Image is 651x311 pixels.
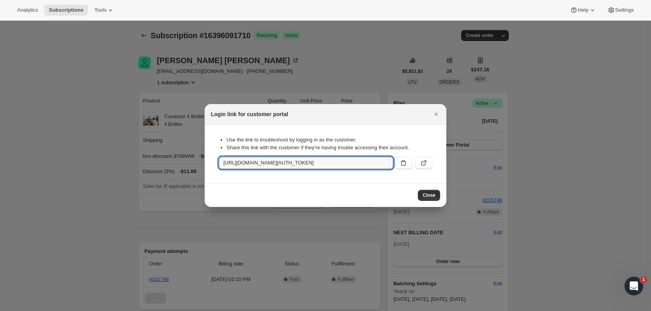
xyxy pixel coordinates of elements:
button: Subscriptions [44,5,88,16]
button: Tools [90,5,119,16]
button: Settings [603,5,639,16]
span: Tools [94,7,106,13]
li: Use the link to troubleshoot by logging in as the customer. [226,136,432,144]
span: Settings [615,7,634,13]
h2: Login link for customer portal [211,110,288,118]
span: Analytics [17,7,38,13]
button: Help [565,5,601,16]
span: Subscriptions [49,7,83,13]
span: Help [578,7,588,13]
iframe: Intercom live chat [624,277,643,295]
button: Close [431,109,442,120]
button: Analytics [12,5,42,16]
button: Close [418,190,440,201]
span: Close [423,192,435,198]
span: 1 [640,277,647,283]
li: Share this link with the customer if they’re having trouble accessing their account. [226,144,432,152]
